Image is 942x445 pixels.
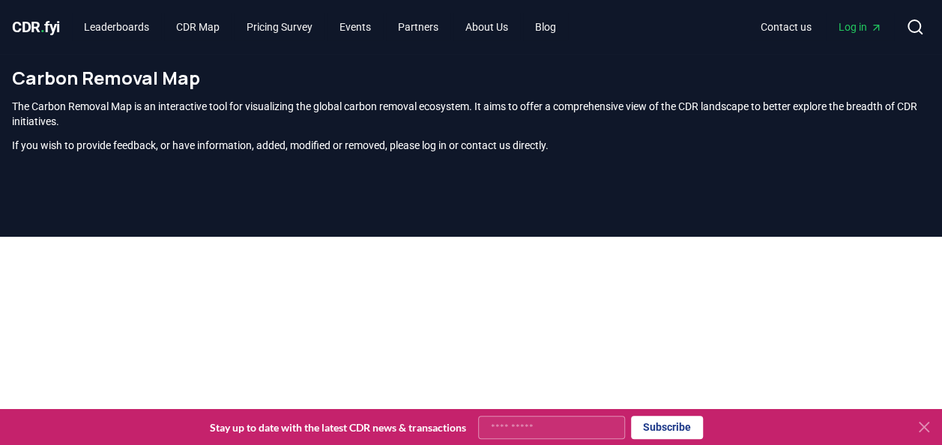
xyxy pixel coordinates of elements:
nav: Main [72,13,568,40]
a: Leaderboards [72,13,161,40]
p: If you wish to provide feedback, or have information, added, modified or removed, please log in o... [12,138,930,153]
h1: Carbon Removal Map [12,66,930,90]
a: Blog [523,13,568,40]
a: CDR.fyi [12,16,60,37]
a: Pricing Survey [235,13,324,40]
span: CDR fyi [12,18,60,36]
a: Partners [386,13,450,40]
p: The Carbon Removal Map is an interactive tool for visualizing the global carbon removal ecosystem... [12,99,930,129]
a: CDR Map [164,13,232,40]
a: Contact us [749,13,824,40]
a: About Us [453,13,520,40]
a: Log in [827,13,894,40]
a: Events [327,13,383,40]
span: . [40,18,45,36]
nav: Main [749,13,894,40]
span: Log in [839,19,882,34]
